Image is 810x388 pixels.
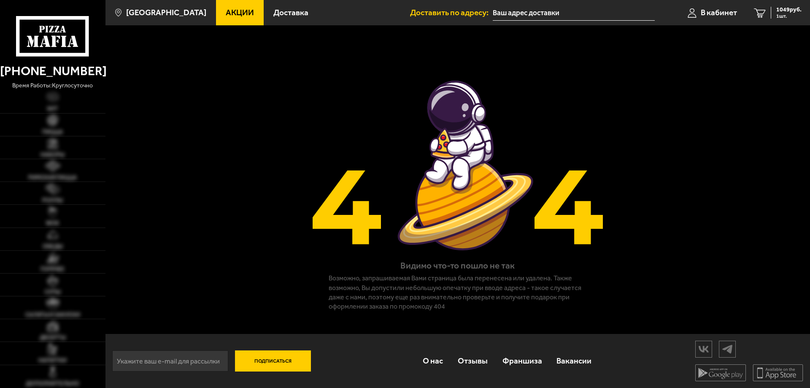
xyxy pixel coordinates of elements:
[451,347,495,374] a: Отзывы
[329,274,587,312] p: Возможно, запрашиваемая Вами страница была перенесена или удалена. Также возможно, Вы допустили н...
[25,312,80,318] span: Салаты и закуски
[112,350,228,372] input: Укажите ваш e-mail для рассылки
[696,342,712,356] img: vk
[719,342,735,356] img: tg
[226,8,254,16] span: Акции
[38,358,67,364] span: Напитки
[410,8,493,16] span: Доставить по адресу:
[701,8,737,16] span: В кабинет
[493,5,655,21] input: Ваш адрес доставки
[235,350,311,372] button: Подписаться
[40,152,65,158] span: Наборы
[28,175,77,181] span: Римская пицца
[40,266,65,272] span: Горячее
[42,129,63,135] span: Пицца
[549,347,599,374] a: Вакансии
[776,7,802,13] span: 1049 руб.
[45,289,61,295] span: Супы
[495,347,549,374] a: Франшиза
[776,14,802,19] span: 1 шт.
[416,347,451,374] a: О нас
[310,75,605,256] img: Страница не найдена
[42,198,63,203] span: Роллы
[126,8,206,16] span: [GEOGRAPHIC_DATA]
[273,8,308,16] span: Доставка
[26,381,79,387] span: Дополнительно
[46,220,59,226] span: WOK
[400,259,515,271] h1: Видимо что-то пошло не так
[47,106,58,112] span: Хит
[40,335,66,341] span: Десерты
[43,244,63,250] span: Обеды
